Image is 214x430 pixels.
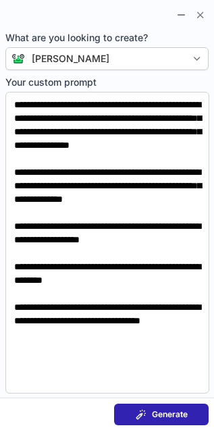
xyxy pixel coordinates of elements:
[6,53,25,64] img: Connie from ContactOut
[5,92,209,394] textarea: Your custom prompt
[32,52,109,65] div: [PERSON_NAME]
[152,409,188,420] span: Generate
[5,31,209,45] span: What are you looking to create?
[5,76,209,89] span: Your custom prompt
[114,404,209,425] button: Generate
